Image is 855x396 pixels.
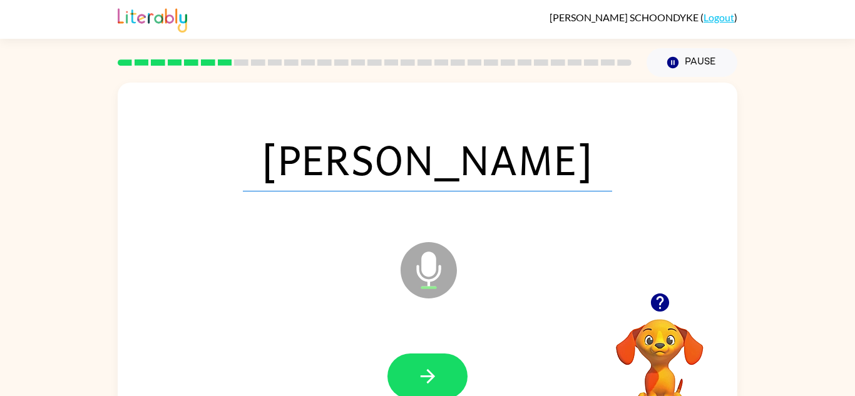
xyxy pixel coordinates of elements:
[647,48,737,77] button: Pause
[243,126,612,191] span: [PERSON_NAME]
[704,11,734,23] a: Logout
[550,11,700,23] span: [PERSON_NAME] SCHOONDYKE
[118,5,187,33] img: Literably
[550,11,737,23] div: ( )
